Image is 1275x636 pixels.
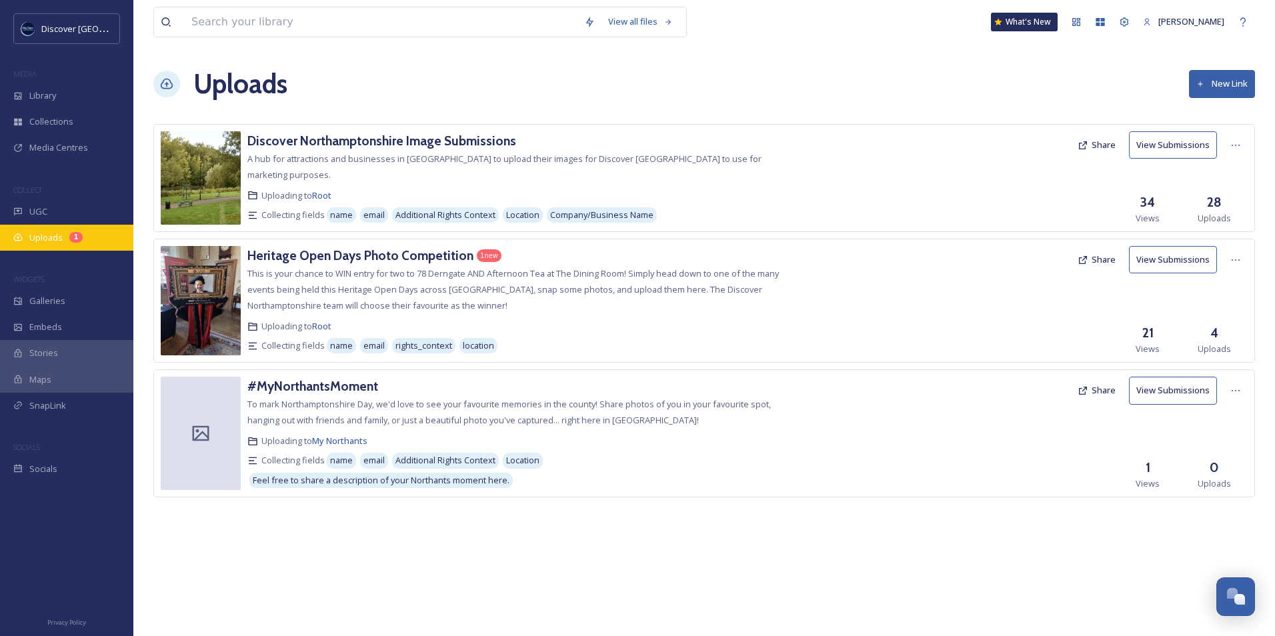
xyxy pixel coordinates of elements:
[29,295,65,307] span: Galleries
[247,153,762,181] span: A hub for attractions and businesses in [GEOGRAPHIC_DATA] to upload their images for Discover [GE...
[1129,377,1217,404] button: View Submissions
[1129,131,1224,159] a: View Submissions
[247,267,779,311] span: This is your chance to WIN entry for two to 78 Derngate AND Afternoon Tea at The Dining Room! Sim...
[1071,377,1122,403] button: Share
[1189,70,1255,97] button: New Link
[13,442,40,452] span: SOCIALS
[1210,458,1219,477] h3: 0
[185,7,577,37] input: Search your library
[1198,477,1231,490] span: Uploads
[506,209,539,221] span: Location
[29,347,58,359] span: Stories
[312,435,367,447] a: My Northants
[247,247,473,263] h3: Heritage Open Days Photo Competition
[463,339,494,352] span: location
[29,141,88,154] span: Media Centres
[1136,477,1160,490] span: Views
[1207,193,1222,212] h3: 28
[1198,343,1231,355] span: Uploads
[550,209,654,221] span: Company/Business Name
[29,463,57,475] span: Socials
[29,373,51,386] span: Maps
[1198,212,1231,225] span: Uploads
[1129,377,1224,404] a: View Submissions
[261,209,325,221] span: Collecting fields
[29,205,47,218] span: UGC
[330,209,353,221] span: name
[1136,9,1231,35] a: [PERSON_NAME]
[395,454,495,467] span: Additional Rights Context
[312,189,331,201] a: Root
[29,115,73,128] span: Collections
[13,185,42,195] span: COLLECT
[247,246,473,265] a: Heritage Open Days Photo Competition
[69,232,83,243] div: 1
[312,320,331,332] a: Root
[1129,246,1217,273] button: View Submissions
[991,13,1058,31] a: What's New
[253,474,509,487] span: Feel free to share a description of your Northants moment here.
[261,454,325,467] span: Collecting fields
[1129,131,1217,159] button: View Submissions
[1071,247,1122,273] button: Share
[261,320,331,333] span: Uploading to
[47,613,86,629] a: Privacy Policy
[13,274,44,284] span: WIDGETS
[1210,323,1218,343] h3: 4
[261,339,325,352] span: Collecting fields
[363,339,385,352] span: email
[261,435,367,447] span: Uploading to
[29,231,63,244] span: Uploads
[161,131,241,225] img: 3df27812-a0c8-47c7-ad59-8582f4cf640c.jpg
[601,9,680,35] a: View all files
[41,22,163,35] span: Discover [GEOGRAPHIC_DATA]
[29,399,66,412] span: SnapLink
[1136,343,1160,355] span: Views
[247,398,771,426] span: To mark Northamptonshire Day, we'd love to see your favourite memories in the county! Share photo...
[13,69,37,79] span: MEDIA
[47,618,86,627] span: Privacy Policy
[261,189,331,202] span: Uploading to
[29,89,56,102] span: Library
[1129,246,1224,273] a: View Submissions
[247,377,378,396] a: #MyNorthantsMoment
[247,133,516,149] h3: Discover Northamptonshire Image Submissions
[506,454,539,467] span: Location
[330,339,353,352] span: name
[1158,15,1224,27] span: [PERSON_NAME]
[395,209,495,221] span: Additional Rights Context
[193,64,287,104] a: Uploads
[161,246,241,355] img: 86cd9a30-5979-4639-9551-bf1291ac73ae.jpg
[1136,212,1160,225] span: Views
[1216,577,1255,616] button: Open Chat
[29,321,62,333] span: Embeds
[1146,458,1150,477] h3: 1
[1142,323,1154,343] h3: 21
[1140,193,1155,212] h3: 34
[363,209,385,221] span: email
[395,339,452,352] span: rights_context
[330,454,353,467] span: name
[247,131,516,151] a: Discover Northamptonshire Image Submissions
[1071,132,1122,158] button: Share
[477,249,501,262] div: 1 new
[247,378,378,394] h3: #MyNorthantsMoment
[21,22,35,35] img: Untitled%20design%20%282%29.png
[363,454,385,467] span: email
